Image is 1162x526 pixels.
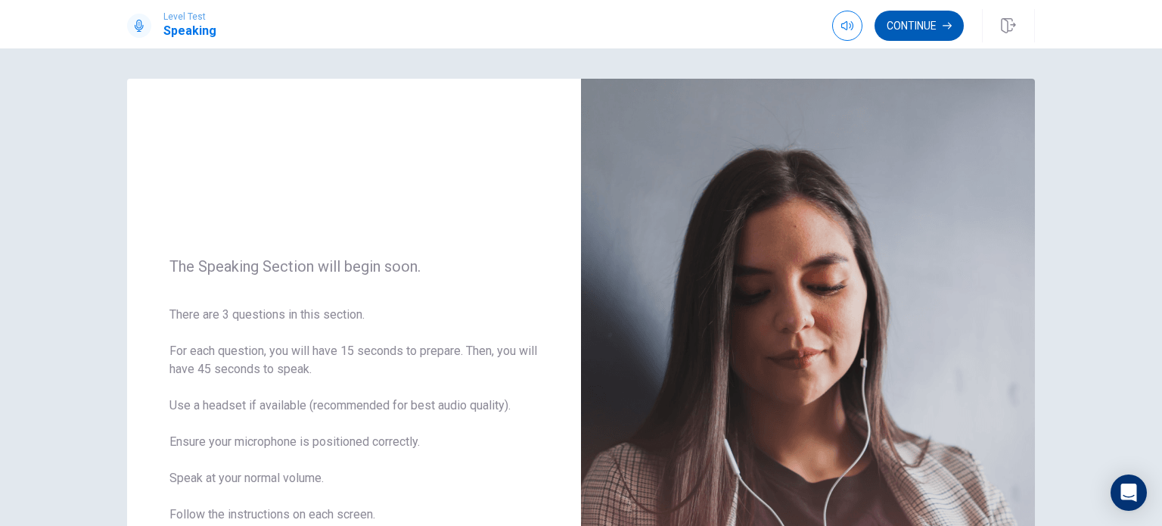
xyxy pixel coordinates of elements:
[1111,475,1147,511] div: Open Intercom Messenger
[163,22,216,40] h1: Speaking
[169,257,539,275] span: The Speaking Section will begin soon.
[163,11,216,22] span: Level Test
[875,11,964,41] button: Continue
